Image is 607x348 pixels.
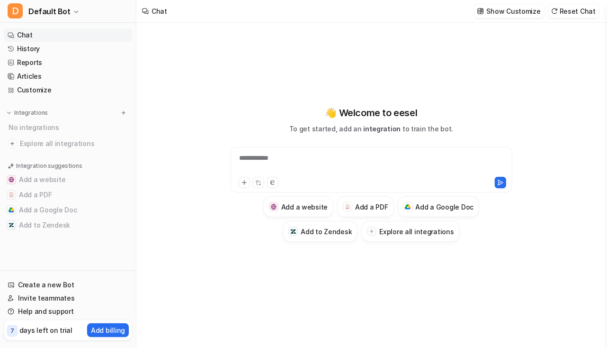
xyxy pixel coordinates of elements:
img: Add a Google Doc [9,207,14,213]
button: Add billing [87,323,129,337]
button: Integrations [4,108,51,118]
a: Chat [4,28,132,42]
img: Add to Zendesk [9,222,14,228]
p: 👋 Welcome to eesel [325,106,418,120]
p: days left on trial [19,325,72,335]
img: menu_add.svg [120,110,127,116]
span: integration [363,125,401,133]
a: Customize [4,83,132,97]
h3: Add a PDF [355,202,388,212]
p: Integration suggestions [16,162,82,170]
span: Explore all integrations [20,136,128,151]
img: expand menu [6,110,12,116]
button: Add a websiteAdd a website [4,172,132,187]
p: Integrations [14,109,48,117]
span: Default Bot [28,5,71,18]
button: Explore all integrations [361,221,459,242]
button: Show Customize [474,4,545,18]
a: Help and support [4,305,132,318]
a: Articles [4,70,132,83]
p: 7 [10,327,14,335]
h3: Add to Zendesk [301,227,352,237]
a: Explore all integrations [4,137,132,150]
a: Reports [4,56,132,69]
img: customize [477,8,484,15]
img: Add a PDF [9,192,14,198]
button: Add to ZendeskAdd to Zendesk [4,218,132,233]
a: Create a new Bot [4,278,132,292]
img: Add a website [9,177,14,183]
button: Reset Chat [548,4,599,18]
h3: Add a Google Doc [416,202,474,212]
img: Add a website [271,204,277,210]
img: explore all integrations [8,139,17,148]
h3: Add a website [281,202,328,212]
a: Invite teammates [4,292,132,305]
button: Add a Google DocAdd a Google Doc [398,196,480,217]
h3: Explore all integrations [379,227,454,237]
p: Add billing [91,325,125,335]
img: reset [551,8,558,15]
p: To get started, add an to train the bot. [289,124,453,134]
button: Add a websiteAdd a website [263,196,333,217]
p: Show Customize [487,6,541,16]
div: Chat [152,6,167,16]
button: Add a PDFAdd a PDF [4,187,132,202]
div: No integrations [6,119,132,135]
span: D [8,3,23,18]
img: Add a Google Doc [405,204,411,210]
button: Add a PDFAdd a PDF [337,196,393,217]
img: Add a PDF [345,204,351,210]
button: Add to ZendeskAdd to Zendesk [283,221,357,242]
button: Add a Google DocAdd a Google Doc [4,202,132,218]
a: History [4,42,132,55]
img: Add to Zendesk [290,229,296,235]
